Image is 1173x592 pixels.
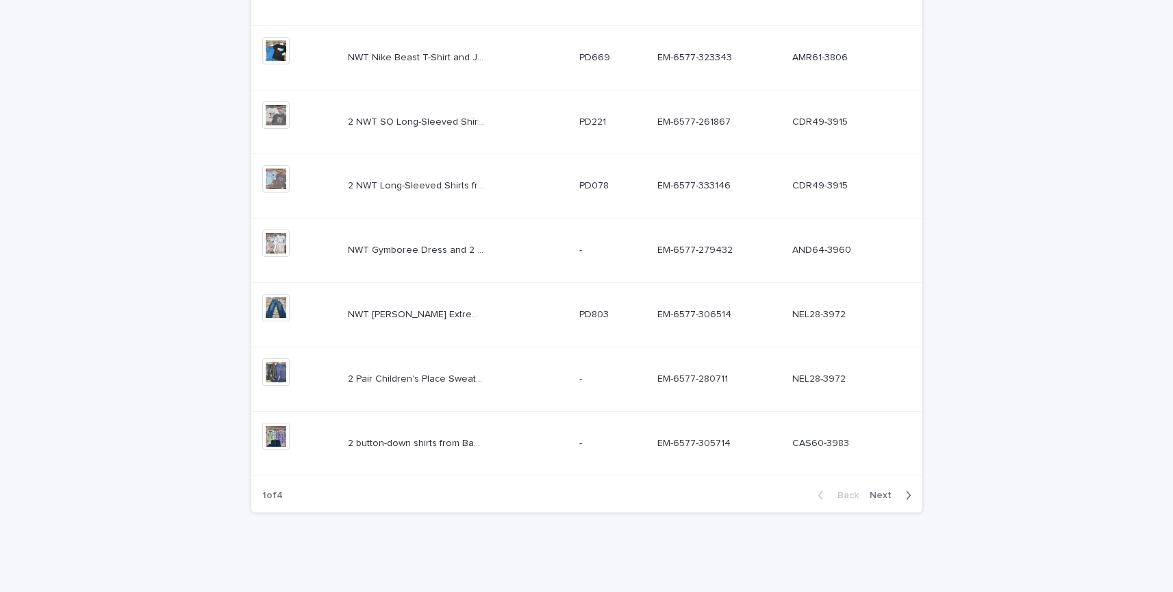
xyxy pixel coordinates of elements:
[792,177,850,192] p: CDR49-3915
[657,177,733,192] p: EM-6577-333146
[792,242,854,256] p: AND64-3960
[657,114,733,128] p: EM-6577-261867
[348,177,488,192] p: 2 NWT Long-Sleeved Shirts from Old Navy and Mudd 7
[251,25,922,90] tr: NWT Nike Beast T-Shirt and Jumping Beans Basic Tee 4NWT Nike Beast T-Shirt and Jumping Beans Basi...
[348,371,488,385] p: 2 Pair Children's Place Sweatpants 10
[251,282,922,347] tr: NWT [PERSON_NAME] Extreme Motion Jeans 10NWT [PERSON_NAME] Extreme Motion Jeans 10 PD803PD803 EM-...
[657,49,735,64] p: EM-6577-323343
[579,177,611,192] p: PD078
[657,435,733,449] p: EM-6577-305714
[657,371,731,385] p: EM-6577-280711
[579,435,585,449] p: -
[579,371,585,385] p: -
[251,219,922,283] tr: NWT Gymboree Dress and 2 Flowy Shirts from Gymboree and [PERSON_NAME] 3TNWT Gymboree Dress and 2 ...
[348,242,488,256] p: NWT Gymboree Dress and 2 Flowy Shirts from Gymboree and Carter's 3T
[792,114,850,128] p: CDR49-3915
[348,49,488,64] p: NWT Nike Beast T-Shirt and Jumping Beans Basic Tee 4
[579,242,585,256] p: -
[870,491,900,500] span: Next
[657,242,735,256] p: EM-6577-279432
[792,49,850,64] p: AMR61-3806
[348,114,488,128] p: 2 NWT SO Long-Sleeved Shirts 7
[251,411,922,476] tr: 2 button-down shirts from Baby Gap and Nautica plus dark wash jeans 2T2 button-down shirts from B...
[251,90,922,154] tr: 2 NWT SO Long-Sleeved Shirts 72 NWT SO Long-Sleeved Shirts 7 PD221PD221 EM-6577-261867EM-6577-261...
[251,347,922,411] tr: 2 Pair Children's Place Sweatpants 102 Pair Children's Place Sweatpants 10 -- EM-6577-280711EM-65...
[792,435,852,449] p: CAS60-3983
[579,306,611,321] p: PD803
[864,489,922,502] button: Next
[251,479,294,513] p: 1 of 4
[348,306,488,321] p: NWT Lee's Extreme Motion Jeans 10
[792,306,848,321] p: NEL28-3972
[579,49,613,64] p: PD669
[348,435,488,449] p: 2 button-down shirts from Baby Gap and Nautica plus dark wash jeans 2T
[807,489,864,502] button: Back
[251,154,922,219] tr: 2 NWT Long-Sleeved Shirts from Old Navy and [PERSON_NAME] 72 NWT Long-Sleeved Shirts from Old Nav...
[829,491,859,500] span: Back
[579,114,609,128] p: PD221
[657,306,734,321] p: EM-6577-306514
[792,371,848,385] p: NEL28-3972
